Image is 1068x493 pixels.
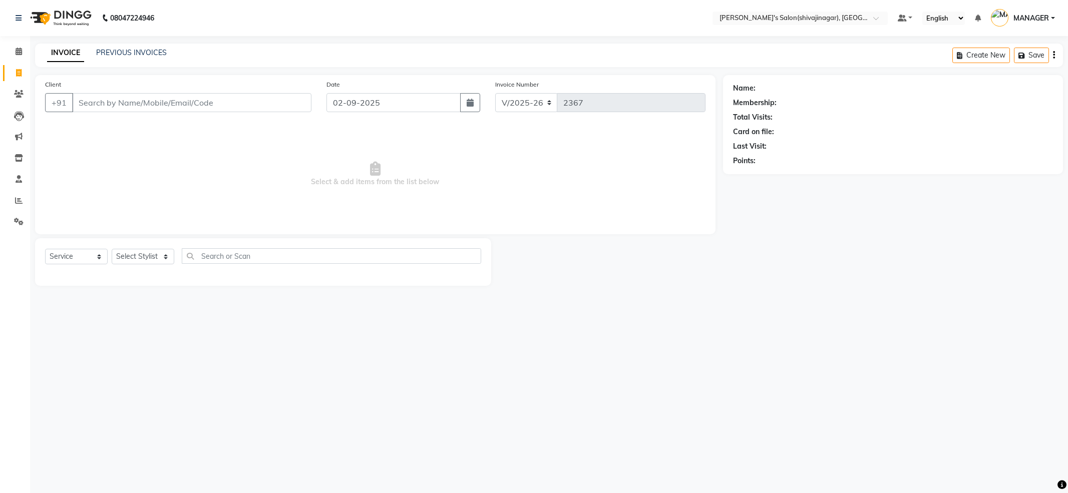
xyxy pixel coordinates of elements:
button: Save [1014,48,1049,63]
label: Client [45,80,61,89]
img: MANAGER [991,9,1008,27]
span: MANAGER [1013,13,1049,24]
img: logo [26,4,94,32]
div: Points: [733,156,756,166]
div: Last Visit: [733,141,767,152]
label: Invoice Number [495,80,539,89]
input: Search or Scan [182,248,481,264]
span: Select & add items from the list below [45,124,705,224]
div: Card on file: [733,127,774,137]
div: Total Visits: [733,112,773,123]
button: +91 [45,93,73,112]
div: Membership: [733,98,777,108]
b: 08047224946 [110,4,154,32]
a: PREVIOUS INVOICES [96,48,167,57]
label: Date [326,80,340,89]
button: Create New [952,48,1010,63]
div: Name: [733,83,756,94]
input: Search by Name/Mobile/Email/Code [72,93,311,112]
a: INVOICE [47,44,84,62]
